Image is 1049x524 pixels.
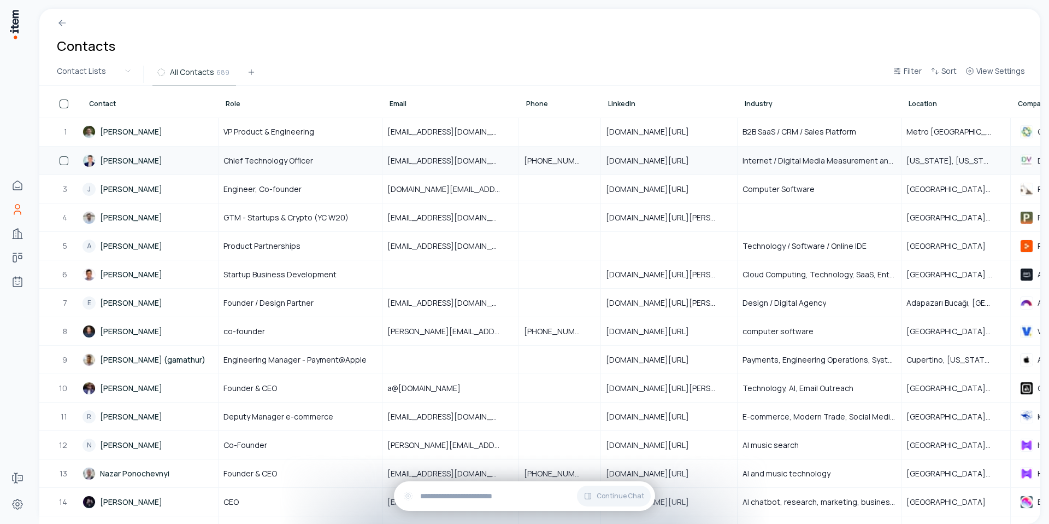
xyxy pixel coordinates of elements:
[82,488,217,515] a: [PERSON_NAME]
[82,261,217,288] a: [PERSON_NAME]
[906,241,999,252] span: [GEOGRAPHIC_DATA]
[82,118,217,145] a: [PERSON_NAME]
[82,176,217,202] a: J[PERSON_NAME]
[223,383,277,394] span: Founder & CEO
[82,183,96,196] div: J
[606,411,702,422] span: [DOMAIN_NAME][URL]
[223,468,277,479] span: Founder & CEO
[7,493,28,515] a: Settings
[223,212,349,223] span: GTM - Startups & Crypto (YC W20)
[742,468,830,479] span: AI and music technology
[89,100,116,108] span: Contact
[387,298,514,308] span: [EMAIL_ADDRESS][DOMAIN_NAME]
[742,155,896,166] span: Internet / Digital Media Measurement and Analytics / AdTech
[906,184,1005,195] span: [GEOGRAPHIC_DATA], [US_STATE], [GEOGRAPHIC_DATA]
[1020,382,1033,395] img: Outbox Labs
[608,100,635,108] span: LinkedIn
[387,326,514,337] span: [PERSON_NAME][EMAIL_ADDRESS][DOMAIN_NAME]
[7,174,28,196] a: Home
[906,411,1005,422] span: [GEOGRAPHIC_DATA], [GEOGRAPHIC_DATA], [GEOGRAPHIC_DATA]
[223,440,267,451] span: Co-Founder
[82,432,217,458] a: N[PERSON_NAME]
[906,155,1005,166] span: [US_STATE], [US_STATE], [GEOGRAPHIC_DATA]
[223,326,265,337] span: co-founder
[742,411,896,422] span: E-commerce, Modern Trade, Social Media, Sales Automation
[888,65,926,84] button: Filter
[223,354,367,365] span: Engineering Manager - Payment@Apple
[387,212,514,223] span: [EMAIL_ADDRESS][DOMAIN_NAME]
[1020,183,1033,196] img: Port 9 Labs
[394,481,655,511] div: Continue Chat
[941,66,957,77] span: Sort
[82,353,96,366] img: Gaurav M. (gamathur)
[606,184,702,195] span: [DOMAIN_NAME][URL]
[223,411,333,422] span: Deputy Manager e-commerce
[82,147,217,174] a: [PERSON_NAME]
[61,411,68,422] span: 11
[223,241,300,252] span: Product Partnerships
[82,460,217,487] a: Nazar Ponochevnyi
[742,326,814,337] span: computer software
[390,100,406,108] span: Email
[223,298,314,308] span: Founder / Design Partner
[606,383,732,394] span: [DOMAIN_NAME][URL][PERSON_NAME][PERSON_NAME]
[906,298,1005,308] span: Adapazarı Bucağı, [GEOGRAPHIC_DATA]
[57,37,115,55] h1: Contacts
[63,326,68,337] span: 8
[606,354,702,365] span: [DOMAIN_NAME][URL]
[223,155,313,166] span: Chief Technology Officer
[606,468,702,479] span: [DOMAIN_NAME][URL]
[1020,410,1033,423] img: Kangaro Group of Industries
[63,241,68,252] span: 5
[82,289,217,316] a: E[PERSON_NAME]
[216,67,229,77] span: 689
[906,468,1005,479] span: [GEOGRAPHIC_DATA], [GEOGRAPHIC_DATA], [GEOGRAPHIC_DATA]
[1020,439,1033,452] img: Harmix
[526,100,548,108] span: Phone
[387,411,514,422] span: [EMAIL_ADDRESS][DOMAIN_NAME]
[1018,100,1049,108] span: Company
[82,410,96,423] div: R
[742,184,815,195] span: Computer Software
[7,199,28,220] a: Contacts
[906,212,1005,223] span: [GEOGRAPHIC_DATA], [US_STATE], [GEOGRAPHIC_DATA]
[170,67,214,78] span: All Contacts
[223,269,337,280] span: Startup Business Development
[387,126,514,137] span: [EMAIL_ADDRESS][DOMAIN_NAME]
[152,66,236,85] button: All Contacts689
[606,212,732,223] span: [DOMAIN_NAME][URL][PERSON_NAME]
[904,66,922,77] span: Filter
[742,241,867,252] span: Technology / Software / Online IDE
[7,467,28,489] a: Forms
[1020,154,1033,167] img: DoubleVerify
[82,154,96,167] img: Nisim Tal
[577,486,651,506] button: Continue Chat
[906,269,1005,280] span: [GEOGRAPHIC_DATA] / [GEOGRAPHIC_DATA], [US_STATE], [GEOGRAPHIC_DATA]
[606,497,702,508] span: [DOMAIN_NAME][URL]
[742,269,896,280] span: Cloud Computing, Technology, SaaS, Enterprise Software
[82,211,96,224] img: Akash Champaneri
[738,86,901,118] th: Industry
[524,326,596,337] span: [PHONE_NUMBER]
[223,497,239,508] span: CEO
[742,383,853,394] span: Technology, AI, Email Outreach
[387,155,514,166] span: [EMAIL_ADDRESS][DOMAIN_NAME]
[1020,240,1033,253] img: Replit
[219,86,382,118] th: Role
[606,440,702,451] span: [DOMAIN_NAME][URL]
[82,204,217,231] a: [PERSON_NAME]
[906,354,1005,365] span: Cupertino, [US_STATE], [GEOGRAPHIC_DATA]
[906,383,1005,394] span: [GEOGRAPHIC_DATA], [GEOGRAPHIC_DATA], [GEOGRAPHIC_DATA]
[82,496,96,509] img: Mickey Haslavsky
[597,492,644,500] span: Continue Chat
[63,298,68,308] span: 7
[524,155,596,166] span: [PHONE_NUMBER]
[906,497,999,508] span: [GEOGRAPHIC_DATA]
[606,126,702,137] span: [DOMAIN_NAME][URL]
[976,66,1025,77] span: View Settings
[82,439,96,452] div: N
[601,86,738,118] th: LinkedIn
[906,440,1005,451] span: [GEOGRAPHIC_DATA], [GEOGRAPHIC_DATA]
[519,86,601,118] th: Phone
[906,326,1005,337] span: [GEOGRAPHIC_DATA], [US_STATE], [GEOGRAPHIC_DATA]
